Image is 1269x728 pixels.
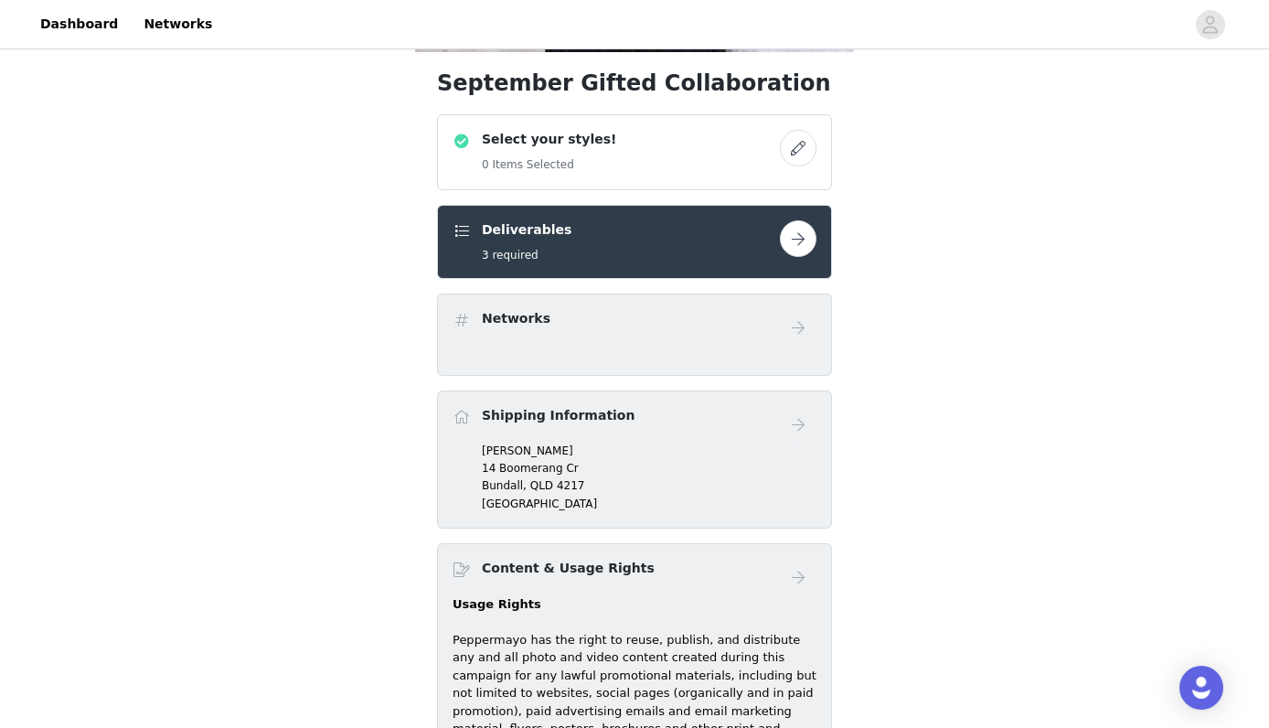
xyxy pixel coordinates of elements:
span: QLD [530,479,553,492]
div: Shipping Information [437,391,832,529]
div: Networks [437,294,832,376]
div: Select your styles! [437,114,832,190]
h5: 3 required [482,247,571,263]
h4: Content & Usage Rights [482,559,655,578]
h5: 0 Items Selected [482,156,616,173]
a: Networks [133,4,223,45]
h4: Deliverables [482,220,571,240]
h4: Select your styles! [482,130,616,149]
div: avatar [1201,10,1219,39]
a: Dashboard [29,4,129,45]
div: Deliverables [437,205,832,279]
p: [PERSON_NAME] [482,443,816,459]
span: 4217 [557,479,585,492]
div: Open Intercom Messenger [1179,666,1223,710]
strong: Usage Rights [453,597,541,611]
h1: September Gifted Collaboration [437,67,832,100]
p: 14 Boomerang Cr [482,460,816,476]
p: [GEOGRAPHIC_DATA] [482,496,816,512]
h4: Shipping Information [482,406,634,425]
span: Bundall, [482,479,527,492]
h4: Networks [482,309,550,328]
